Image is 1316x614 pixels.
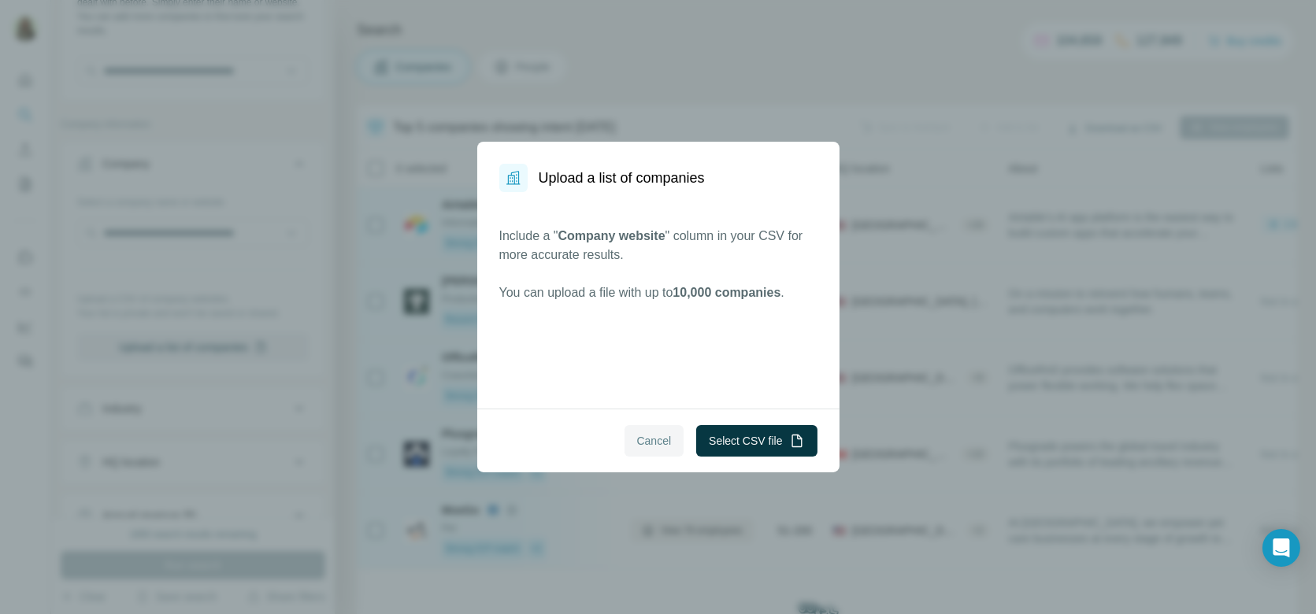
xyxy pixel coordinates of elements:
div: Open Intercom Messenger [1262,529,1300,567]
span: Company website [558,229,665,242]
p: Include a " " column in your CSV for more accurate results. [499,227,817,264]
p: You can upload a file with up to . [499,283,817,302]
span: 10,000 companies [673,286,780,299]
button: Cancel [625,425,684,457]
span: Cancel [637,433,672,449]
button: Select CSV file [696,425,817,457]
h1: Upload a list of companies [539,167,705,189]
